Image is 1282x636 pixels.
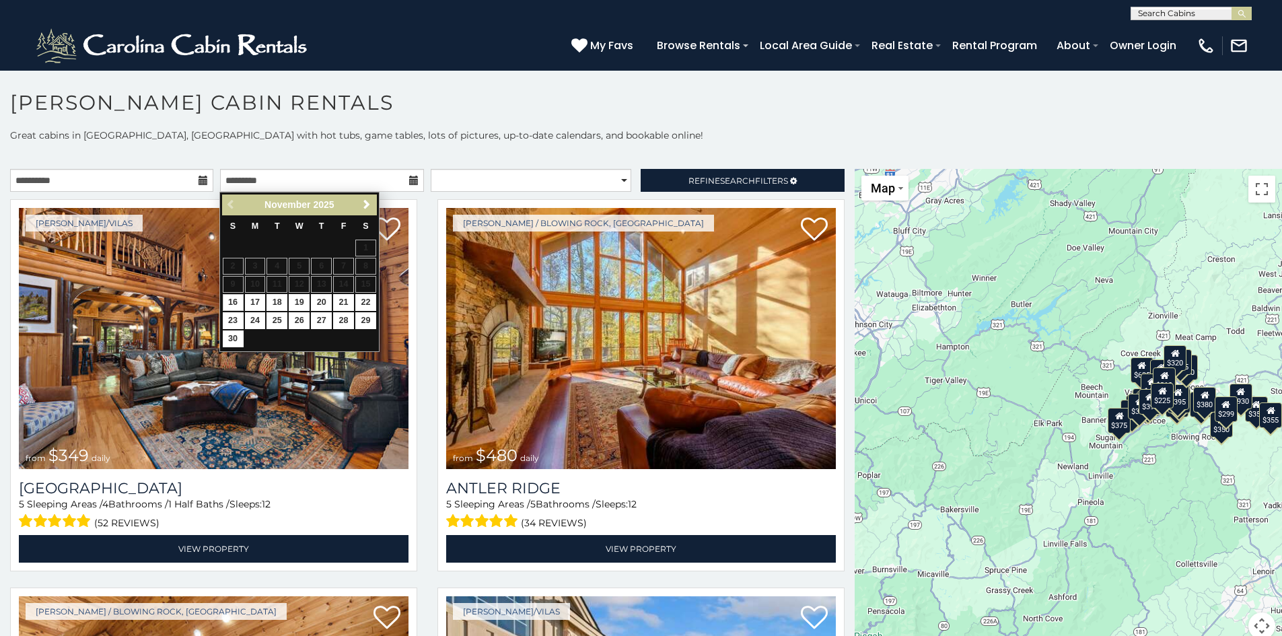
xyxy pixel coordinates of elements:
span: Search [720,176,755,186]
a: Add to favorites [373,604,400,633]
a: 28 [333,312,354,329]
span: from [26,453,46,463]
div: $375 [1108,408,1131,433]
span: 4 [102,498,108,510]
span: 2025 [313,199,334,210]
span: Sunday [230,221,236,231]
span: Thursday [319,221,324,231]
img: phone-regular-white.png [1197,36,1215,55]
span: Friday [341,221,347,231]
a: 20 [311,294,332,311]
button: Change map style [861,176,909,201]
div: $320 [1164,345,1187,370]
span: 1 Half Baths / [168,498,229,510]
a: 18 [266,294,287,311]
span: Refine Filters [688,176,788,186]
span: daily [520,453,539,463]
a: 23 [223,312,244,329]
span: 5 [19,498,24,510]
div: $635 [1131,357,1153,383]
div: $565 [1150,359,1173,385]
a: [PERSON_NAME]/Vilas [453,603,570,620]
a: View Property [446,535,836,563]
a: RefineSearchFilters [641,169,844,192]
div: $330 [1121,400,1144,425]
span: 5 [446,498,452,510]
span: Tuesday [275,221,280,231]
img: White-1-2.png [34,26,313,66]
div: $225 [1151,383,1174,409]
a: Add to favorites [801,216,828,244]
div: $355 [1245,396,1268,421]
span: (52 reviews) [94,514,159,532]
a: 29 [355,312,376,329]
a: Diamond Creek Lodge from $349 daily [19,208,408,469]
span: 12 [262,498,271,510]
span: Wednesday [295,221,304,231]
a: 21 [333,294,354,311]
span: daily [92,453,110,463]
div: Sleeping Areas / Bathrooms / Sleeps: [446,497,836,532]
a: Rental Program [946,34,1044,57]
span: (34 reviews) [521,514,587,532]
span: Monday [252,221,259,231]
span: $349 [48,446,89,465]
a: Real Estate [865,34,939,57]
button: Toggle fullscreen view [1248,176,1275,203]
a: Owner Login [1103,34,1183,57]
a: About [1050,34,1097,57]
a: 27 [311,312,332,329]
div: $299 [1215,396,1238,422]
a: Antler Ridge from $480 daily [446,208,836,469]
a: [PERSON_NAME]/Vilas [26,215,143,232]
div: $675 [1168,387,1191,413]
a: Local Area Guide [753,34,859,57]
span: $480 [476,446,518,465]
div: Sleeping Areas / Bathrooms / Sleeps: [19,497,408,532]
img: mail-regular-white.png [1230,36,1248,55]
span: Saturday [363,221,368,231]
a: 30 [223,330,244,347]
a: 24 [245,312,266,329]
img: Diamond Creek Lodge [19,208,408,469]
a: Add to favorites [801,604,828,633]
span: My Favs [590,37,633,54]
h3: Diamond Creek Lodge [19,479,408,497]
a: 19 [289,294,310,311]
div: $395 [1167,384,1190,409]
div: $380 [1193,386,1216,412]
a: Next [359,197,376,213]
a: 26 [289,312,310,329]
a: View Property [19,535,408,563]
a: [GEOGRAPHIC_DATA] [19,479,408,497]
span: November [264,199,310,210]
img: Antler Ridge [446,208,836,469]
a: 16 [223,294,244,311]
span: from [453,453,473,463]
div: $410 [1141,374,1164,399]
span: 12 [628,498,637,510]
div: $695 [1190,391,1213,417]
div: $930 [1230,383,1252,409]
div: $350 [1210,411,1233,437]
a: Add to favorites [373,216,400,244]
a: [PERSON_NAME] / Blowing Rock, [GEOGRAPHIC_DATA] [26,603,287,620]
div: $250 [1176,355,1199,380]
div: $325 [1129,393,1151,419]
div: $210 [1153,367,1176,392]
a: Browse Rentals [650,34,747,57]
a: [PERSON_NAME] / Blowing Rock, [GEOGRAPHIC_DATA] [453,215,714,232]
span: 5 [530,498,536,510]
div: $255 [1170,349,1192,375]
a: Antler Ridge [446,479,836,497]
a: 22 [355,294,376,311]
div: $395 [1139,388,1162,414]
span: Map [871,181,895,195]
a: 17 [245,294,266,311]
span: Next [361,199,372,210]
a: My Favs [571,37,637,55]
a: 25 [266,312,287,329]
div: $315 [1166,391,1188,417]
